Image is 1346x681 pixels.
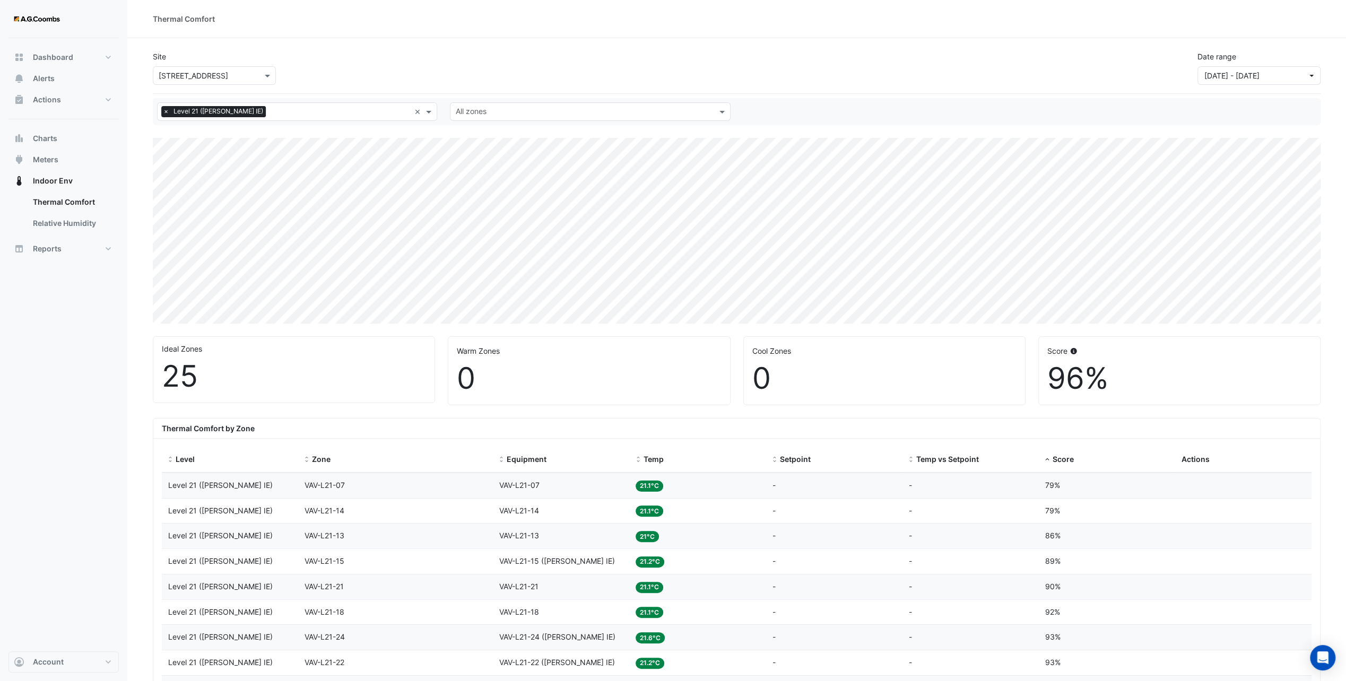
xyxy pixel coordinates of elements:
[636,481,663,492] span: 21.1°C
[14,94,24,105] app-icon: Actions
[33,52,73,63] span: Dashboard
[909,531,912,540] span: -
[1045,607,1060,616] span: 92%
[1045,556,1061,565] span: 89%
[1045,632,1061,641] span: 93%
[499,607,539,616] span: VAV-L21-18
[909,556,912,565] span: -
[499,506,539,515] span: VAV-L21-14
[499,632,615,641] span: VAV-L21-24 (NABERS IE)
[33,94,61,105] span: Actions
[168,531,273,540] span: Level 21 (NABERS IE)
[414,106,423,117] span: Clear
[305,582,344,591] span: VAV-L21-21
[1045,506,1060,515] span: 79%
[457,361,721,396] div: 0
[636,582,663,593] span: 21.1°C
[454,106,487,119] div: All zones
[499,658,615,667] span: VAV-L21-22 (NABERS IE)
[507,455,546,464] span: Equipment
[24,191,119,213] a: Thermal Comfort
[24,213,119,234] a: Relative Humidity
[636,556,664,567] span: 21.2°C
[1045,531,1061,540] span: 86%
[8,89,119,110] button: Actions
[457,345,721,356] div: Warm Zones
[909,506,912,515] span: -
[499,481,540,490] span: VAV-L21-07
[176,455,195,464] span: Level
[1047,361,1312,396] div: 96%
[636,632,665,643] span: 21.6°C
[772,481,776,490] span: -
[1197,66,1321,85] button: [DATE] - [DATE]
[305,607,344,616] span: VAV-L21-18
[8,238,119,259] button: Reports
[161,106,171,117] span: ×
[171,106,266,117] span: Level 21 ([PERSON_NAME] IE)
[499,582,539,591] span: VAV-L21-21
[1197,51,1236,62] label: Date range
[780,455,811,464] span: Setpoint
[909,481,912,490] span: -
[1045,658,1061,667] span: 93%
[909,658,912,667] span: -
[8,68,119,89] button: Alerts
[1182,455,1210,464] span: Actions
[1045,481,1060,490] span: 79%
[168,632,273,641] span: Level 21 (NABERS IE)
[168,607,273,616] span: Level 21 (NABERS IE)
[168,481,273,490] span: Level 21 (NABERS IE)
[33,133,57,144] span: Charts
[752,345,1017,356] div: Cool Zones
[1204,71,1260,80] span: 01 May 25 - 31 Jul 25
[772,556,776,565] span: -
[162,359,426,394] div: 25
[1047,345,1312,356] div: Score
[14,52,24,63] app-icon: Dashboard
[305,556,344,565] span: VAV-L21-15
[14,243,24,254] app-icon: Reports
[305,481,345,490] span: VAV-L21-07
[162,424,255,433] b: Thermal Comfort by Zone
[636,505,663,517] span: 21.1°C
[636,658,664,669] span: 21.2°C
[168,556,273,565] span: Level 21 (NABERS IE)
[499,556,615,565] span: VAV-L21-15 (NABERS IE)
[909,632,912,641] span: -
[8,170,119,191] button: Indoor Env
[13,8,60,30] img: Company Logo
[305,658,344,667] span: VAV-L21-22
[33,73,55,84] span: Alerts
[772,632,776,641] span: -
[499,531,539,540] span: VAV-L21-13
[162,343,426,354] div: Ideal Zones
[33,176,73,186] span: Indoor Env
[14,176,24,186] app-icon: Indoor Env
[153,13,215,24] div: Thermal Comfort
[1045,582,1061,591] span: 90%
[636,607,663,618] span: 21.1°C
[909,582,912,591] span: -
[153,51,166,62] label: Site
[14,133,24,144] app-icon: Charts
[8,149,119,170] button: Meters
[772,582,776,591] span: -
[772,658,776,667] span: -
[168,582,273,591] span: Level 21 (NABERS IE)
[643,455,663,464] span: Temp
[772,607,776,616] span: -
[305,531,344,540] span: VAV-L21-13
[752,361,1017,396] div: 0
[916,455,979,464] span: Temp vs Setpoint
[1310,645,1335,670] div: Open Intercom Messenger
[305,632,345,641] span: VAV-L21-24
[8,128,119,149] button: Charts
[14,73,24,84] app-icon: Alerts
[14,154,24,165] app-icon: Meters
[168,506,273,515] span: Level 21 (NABERS IE)
[312,455,331,464] span: Zone
[33,243,62,254] span: Reports
[772,531,776,540] span: -
[909,607,912,616] span: -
